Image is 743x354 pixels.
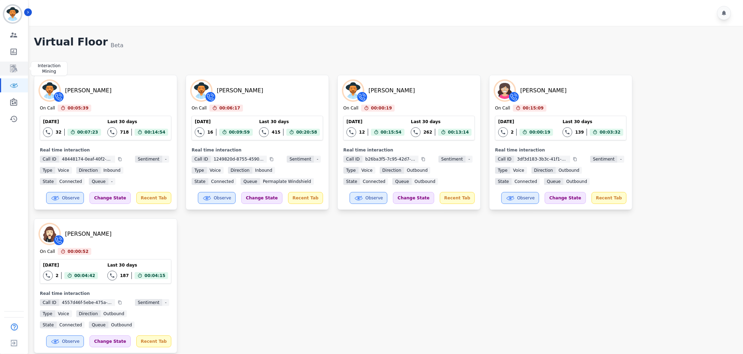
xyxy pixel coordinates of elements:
[120,273,129,278] div: 187
[62,195,79,201] span: Observe
[208,178,237,185] span: connected
[517,195,535,201] span: Observe
[287,156,314,163] span: Sentiment
[192,178,208,185] span: State
[57,178,85,185] span: connected
[495,156,514,163] span: Call ID
[192,147,323,153] div: Real time interaction
[192,156,211,163] span: Call ID
[365,195,383,201] span: Observe
[592,192,627,204] div: Recent Tab
[563,119,623,125] div: Last 30 days
[241,192,282,204] div: Change State
[59,299,115,306] span: 4557d46f-5ebe-475a-b848-a85524444963
[192,167,207,174] span: Type
[343,105,358,112] div: On Call
[101,167,123,174] span: inbound
[510,167,527,174] span: voice
[107,262,168,268] div: Last 30 days
[40,81,59,100] img: Avatar
[192,105,207,112] div: On Call
[343,167,359,174] span: Type
[136,335,171,347] div: Recent Tab
[545,192,586,204] div: Change State
[34,36,108,50] h1: Virtual Floor
[65,86,112,95] div: [PERSON_NAME]
[40,291,171,296] div: Real time interaction
[43,262,98,268] div: [DATE]
[192,81,211,100] img: Avatar
[343,147,475,153] div: Real time interaction
[144,129,165,136] span: 00:14:54
[76,310,101,317] span: Direction
[40,156,59,163] span: Call ID
[59,156,115,163] span: 48448174-0eaf-40f2-8757-3fcbbfa06f8b
[56,273,58,278] div: 2
[219,105,240,112] span: 00:06:17
[4,6,21,22] img: Bordered avatar
[89,178,108,185] span: Queue
[466,156,473,163] span: -
[369,86,415,95] div: [PERSON_NAME]
[74,272,95,279] span: 00:04:42
[211,156,267,163] span: 1249820d-8755-4590-80c9-22b6192dee1b
[564,178,590,185] span: Outbound
[40,321,57,328] span: State
[343,156,363,163] span: Call ID
[600,129,621,136] span: 00:03:32
[62,339,79,344] span: Observe
[590,156,617,163] span: Sentiment
[495,167,510,174] span: Type
[55,167,72,174] span: voice
[136,192,171,204] div: Recent Tab
[228,167,252,174] span: Direction
[120,129,129,135] div: 718
[393,192,434,204] div: Change State
[57,321,85,328] span: connected
[411,119,472,125] div: Last 30 days
[359,167,376,174] span: voice
[360,178,388,185] span: connected
[343,178,360,185] span: State
[617,156,624,163] span: -
[252,167,275,174] span: inbound
[363,156,419,163] span: b26ba3f5-7c95-42d7-bf08-d30cda05da66
[77,129,98,136] span: 00:07:23
[495,81,515,100] img: Avatar
[438,156,466,163] span: Sentiment
[392,178,412,185] span: Queue
[381,129,402,136] span: 00:15:54
[65,230,112,238] div: [PERSON_NAME]
[162,156,169,163] span: -
[511,129,514,135] div: 2
[575,129,584,135] div: 139
[512,178,540,185] span: connected
[40,249,55,255] div: On Call
[380,167,404,174] span: Direction
[440,192,475,204] div: Recent Tab
[523,105,544,112] span: 00:15:09
[412,178,438,185] span: Outbound
[207,129,213,135] div: 16
[46,192,84,204] button: Observe
[498,119,553,125] div: [DATE]
[514,156,570,163] span: 3df3d183-3b3c-41f1-b024-13f9c3e51e45
[260,178,314,185] span: Permaplate Windshield
[110,41,123,50] div: Beta
[423,129,432,135] div: 262
[43,119,101,125] div: [DATE]
[40,178,57,185] span: State
[46,335,84,347] button: Observe
[448,129,469,136] span: 00:13:14
[40,299,59,306] span: Call ID
[217,86,263,95] div: [PERSON_NAME]
[272,129,280,135] div: 415
[296,129,317,136] span: 00:20:58
[495,178,512,185] span: State
[241,178,260,185] span: Queue
[108,178,115,185] span: -
[34,61,736,72] div: On Call
[135,156,162,163] span: Sentiment
[67,248,88,255] span: 00:00:52
[162,299,169,306] span: -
